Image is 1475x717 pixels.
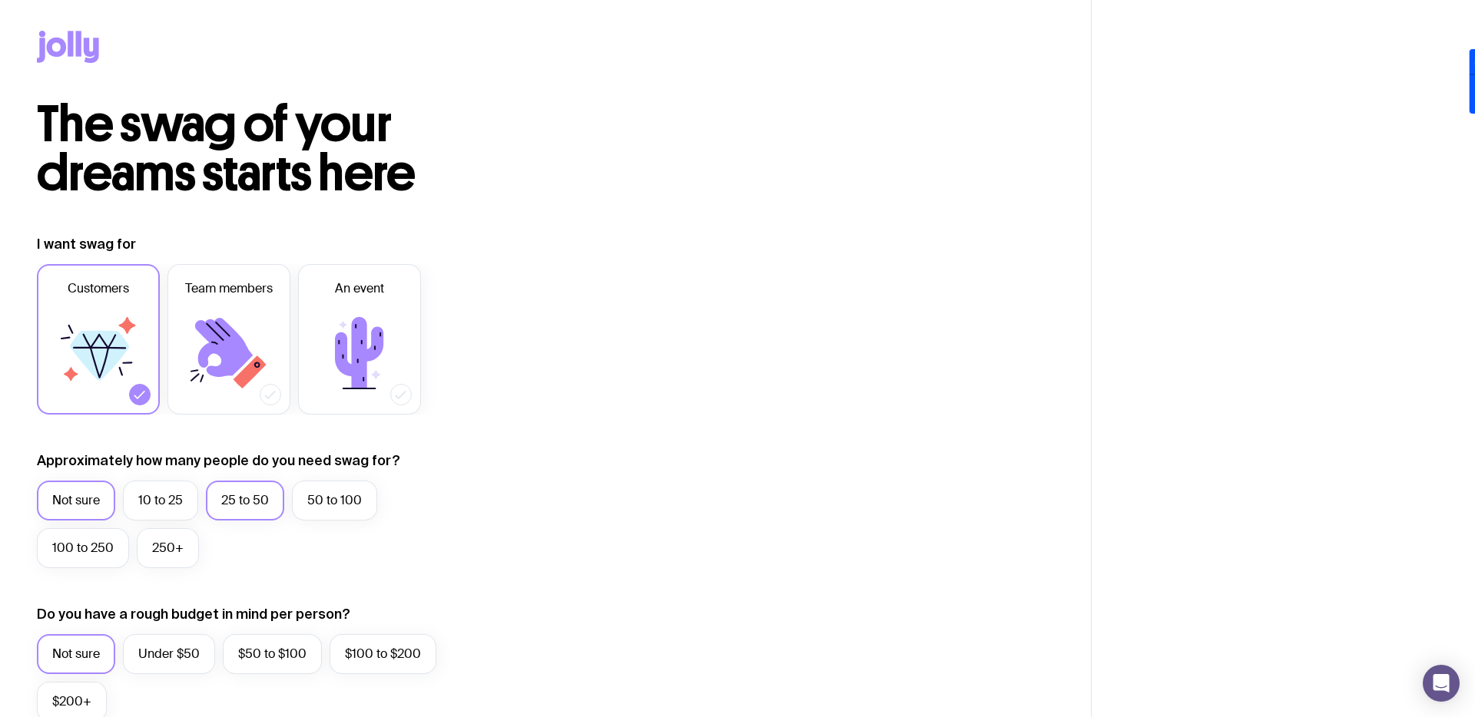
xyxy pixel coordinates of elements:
[292,481,377,520] label: 50 to 100
[37,94,416,203] span: The swag of your dreams starts here
[185,279,273,298] span: Team members
[123,634,215,674] label: Under $50
[206,481,284,520] label: 25 to 50
[330,634,436,674] label: $100 to $200
[123,481,198,520] label: 10 to 25
[37,605,350,623] label: Do you have a rough budget in mind per person?
[37,481,115,520] label: Not sure
[335,279,384,298] span: An event
[137,528,199,568] label: 250+
[68,279,129,298] span: Customers
[37,451,400,470] label: Approximately how many people do you need swag for?
[223,634,322,674] label: $50 to $100
[37,235,136,253] label: I want swag for
[37,528,129,568] label: 100 to 250
[1423,665,1460,702] div: Open Intercom Messenger
[37,634,115,674] label: Not sure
